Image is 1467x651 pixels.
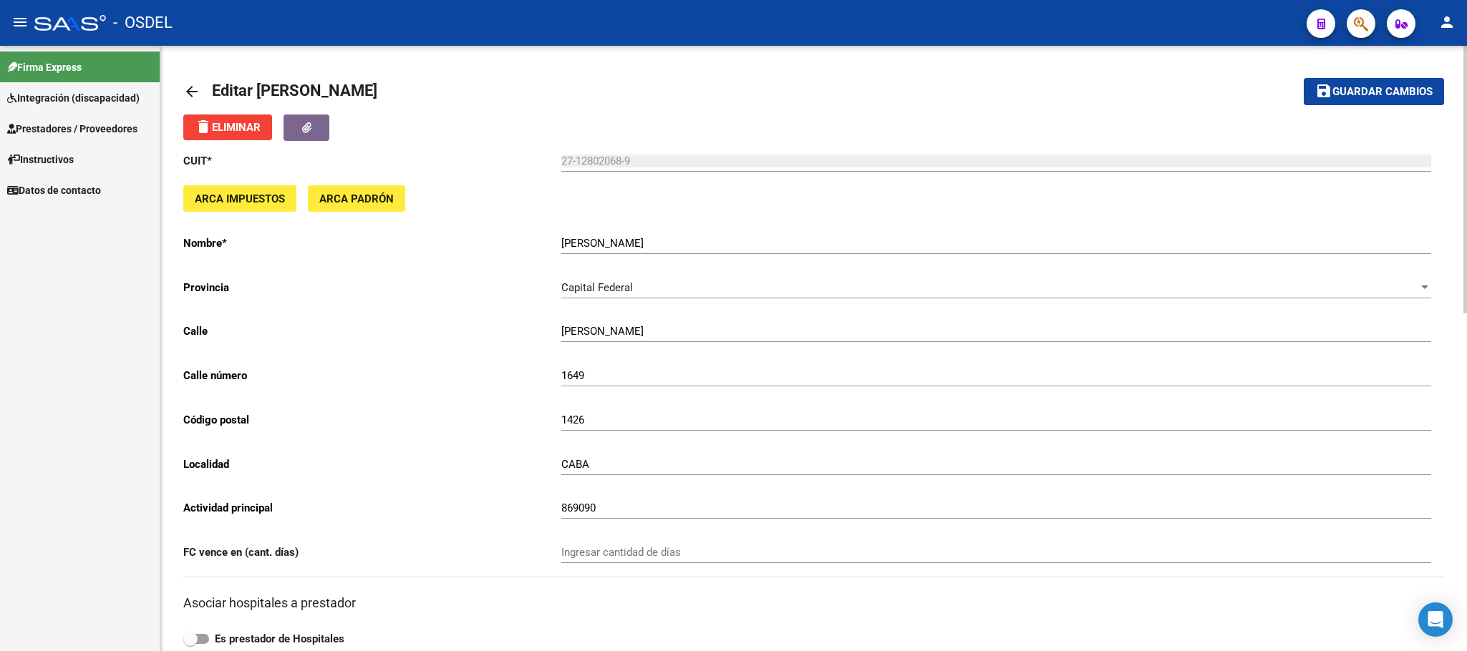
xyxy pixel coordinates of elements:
span: Prestadores / Proveedores [7,121,137,137]
p: Nombre [183,235,561,251]
p: Actividad principal [183,500,561,516]
button: Eliminar [183,114,272,140]
mat-icon: menu [11,14,29,31]
strong: Es prestador de Hospitales [215,632,344,645]
span: - OSDEL [113,7,173,39]
p: Código postal [183,412,561,428]
p: Localidad [183,456,561,472]
h3: Asociar hospitales a prestador [183,593,1444,613]
button: ARCA Padrón [308,185,405,212]
span: ARCA Impuestos [195,192,285,205]
span: Guardar cambios [1332,86,1433,99]
button: Guardar cambios [1304,78,1444,104]
mat-icon: delete [195,118,212,135]
p: Provincia [183,280,561,295]
span: Datos de contacto [7,182,101,198]
mat-icon: arrow_back [183,83,200,100]
span: Firma Express [7,59,82,75]
span: Instructivos [7,152,74,167]
mat-icon: save [1315,82,1332,99]
p: Calle número [183,368,561,383]
span: Editar [PERSON_NAME] [212,82,377,99]
span: ARCA Padrón [319,192,394,205]
p: FC vence en (cant. días) [183,544,561,560]
p: Calle [183,323,561,339]
span: Integración (discapacidad) [7,90,140,106]
button: ARCA Impuestos [183,185,296,212]
span: Capital Federal [561,281,633,294]
p: CUIT [183,153,561,169]
div: Open Intercom Messenger [1418,602,1453,637]
span: Eliminar [195,121,261,134]
mat-icon: person [1438,14,1456,31]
